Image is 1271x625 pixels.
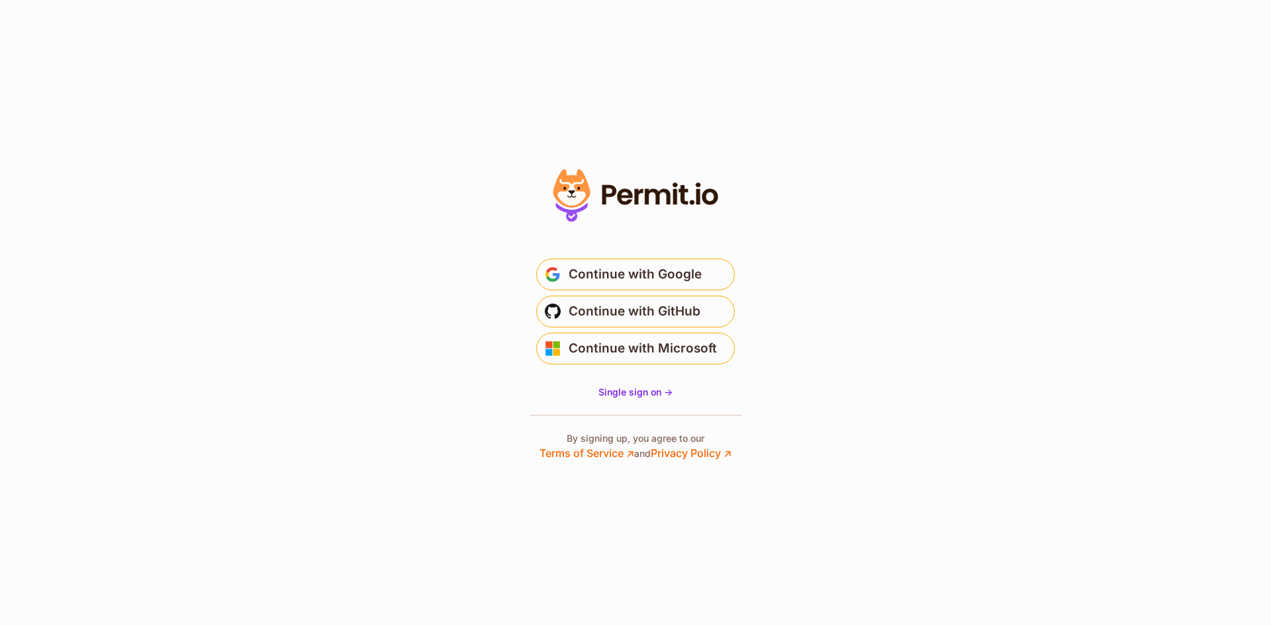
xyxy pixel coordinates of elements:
a: Privacy Policy ↗ [651,446,731,460]
button: Continue with GitHub [536,296,735,327]
p: By signing up, you agree to our and [540,432,731,461]
span: Single sign on -> [598,386,673,397]
a: Single sign on -> [598,386,673,399]
span: Continue with GitHub [569,301,700,322]
button: Continue with Microsoft [536,333,735,364]
button: Continue with Google [536,259,735,290]
span: Continue with Google [569,264,702,285]
a: Terms of Service ↗ [540,446,634,460]
span: Continue with Microsoft [569,338,717,359]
